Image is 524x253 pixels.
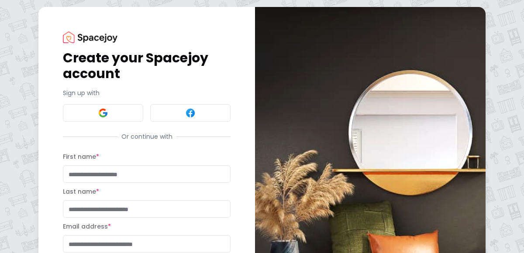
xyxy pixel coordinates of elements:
[63,222,111,231] label: Email address
[63,50,231,82] h1: Create your Spacejoy account
[63,31,117,43] img: Spacejoy Logo
[118,132,176,141] span: Or continue with
[185,108,196,118] img: Facebook signin
[63,152,99,161] label: First name
[63,89,231,97] p: Sign up with
[98,108,108,118] img: Google signin
[63,187,99,196] label: Last name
